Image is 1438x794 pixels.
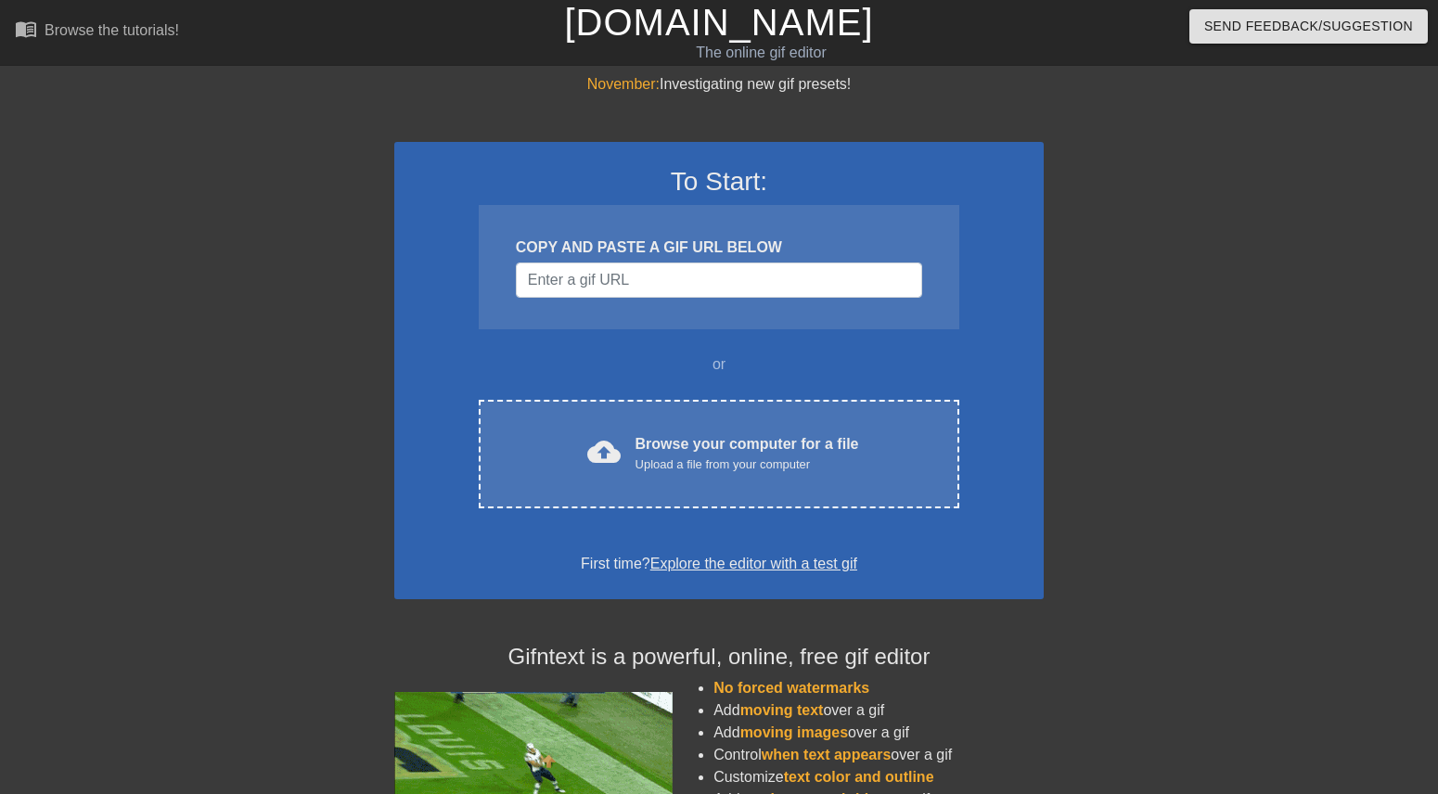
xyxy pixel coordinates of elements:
li: Customize [713,766,1044,788]
div: or [443,353,995,376]
span: moving text [740,702,824,718]
h3: To Start: [418,166,1020,198]
div: Investigating new gif presets! [394,73,1044,96]
a: Browse the tutorials! [15,18,179,46]
span: moving images [740,724,848,740]
li: Add over a gif [713,699,1044,722]
h4: Gifntext is a powerful, online, free gif editor [394,644,1044,671]
span: menu_book [15,18,37,40]
span: Send Feedback/Suggestion [1204,15,1413,38]
div: The online gif editor [489,42,1034,64]
input: Username [516,263,922,298]
div: Upload a file from your computer [636,455,859,474]
span: No forced watermarks [713,680,869,696]
button: Send Feedback/Suggestion [1189,9,1428,44]
div: Browse the tutorials! [45,22,179,38]
div: First time? [418,553,1020,575]
li: Add over a gif [713,722,1044,744]
div: COPY AND PASTE A GIF URL BELOW [516,237,922,259]
div: Browse your computer for a file [636,433,859,474]
a: Explore the editor with a test gif [650,556,857,571]
span: when text appears [762,747,892,762]
span: November: [587,76,660,92]
span: cloud_upload [587,435,621,468]
a: [DOMAIN_NAME] [564,2,873,43]
span: text color and outline [784,769,934,785]
li: Control over a gif [713,744,1044,766]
